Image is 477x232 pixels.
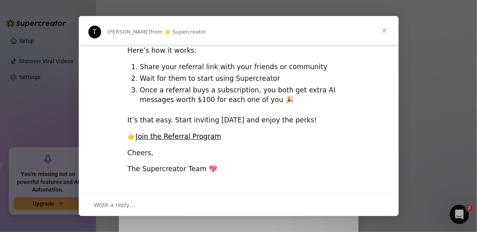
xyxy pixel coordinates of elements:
[370,16,399,45] span: Close
[108,29,151,35] span: [PERSON_NAME]
[128,164,350,174] div: The Supercreator Team 💖
[79,193,399,216] div: Open conversation and reply
[128,46,350,56] div: Here’s how it works:
[140,86,350,105] li: Once a referral buys a subscription, you both get extra AI messages worth $100 for each one of you 🎉
[88,26,101,38] div: Profile image for Tanya
[151,29,206,35] span: from 🌟 Supercreator
[140,62,350,72] li: Share your referral link with your friends or community
[140,74,350,84] li: Wait for them to start using Supercreator
[128,148,350,158] div: Cheers,
[128,132,350,142] div: 👉
[128,116,350,125] div: It’s that easy. Start inviting [DATE] and enjoy the perks!
[94,200,136,210] span: Write a reply…
[136,132,222,140] a: Join the Referral Program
